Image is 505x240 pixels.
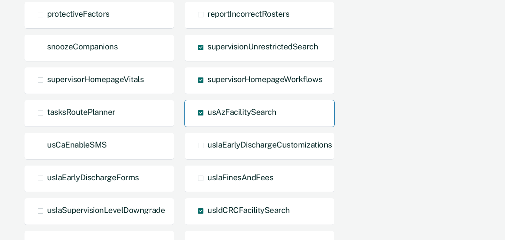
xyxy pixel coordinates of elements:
span: usIaEarlyDischargeForms [47,173,139,182]
span: usCaEnableSMS [47,140,107,149]
span: protectiveFactors [47,9,110,18]
span: usIaFinesAndFees [207,173,273,182]
span: tasksRoutePlanner [47,107,115,116]
span: supervisionUnrestrictedSearch [207,42,318,51]
span: supervisorHomepageWorkflows [207,74,322,84]
span: usIaSupervisionLevelDowngrade [47,205,165,215]
span: usAzFacilitySearch [207,107,276,116]
span: reportIncorrectRosters [207,9,289,18]
span: snoozeCompanions [47,42,118,51]
span: usIaEarlyDischargeCustomizations [207,140,332,149]
span: usIdCRCFacilitySearch [207,205,290,215]
span: supervisorHomepageVitals [47,74,144,84]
